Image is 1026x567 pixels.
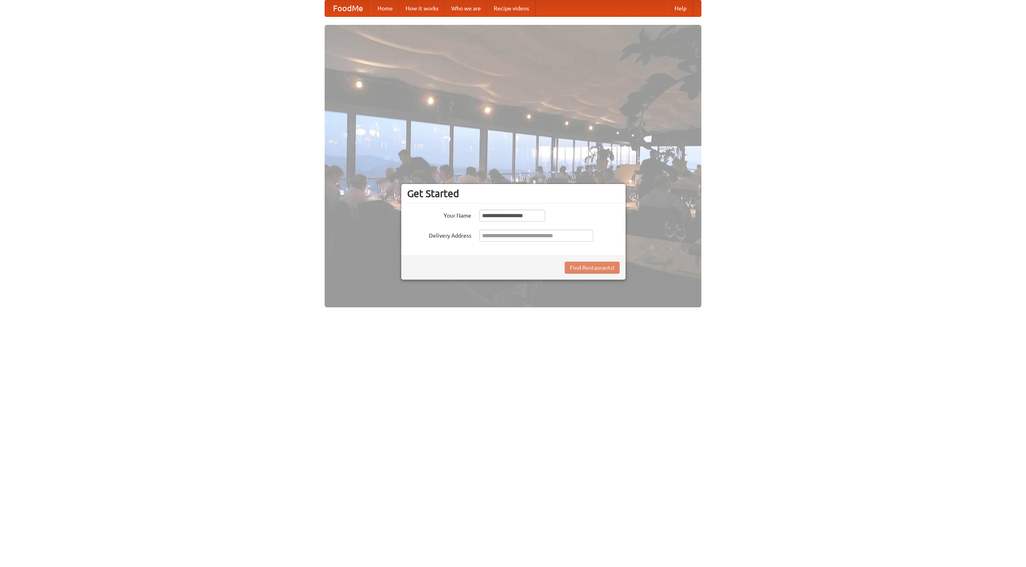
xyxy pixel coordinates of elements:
a: FoodMe [325,0,371,16]
a: Who we are [445,0,487,16]
h3: Get Started [407,188,620,200]
a: Help [668,0,693,16]
label: Your Name [407,210,471,220]
a: Home [371,0,399,16]
button: Find Restaurants! [565,262,620,274]
a: How it works [399,0,445,16]
a: Recipe videos [487,0,535,16]
label: Delivery Address [407,230,471,240]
